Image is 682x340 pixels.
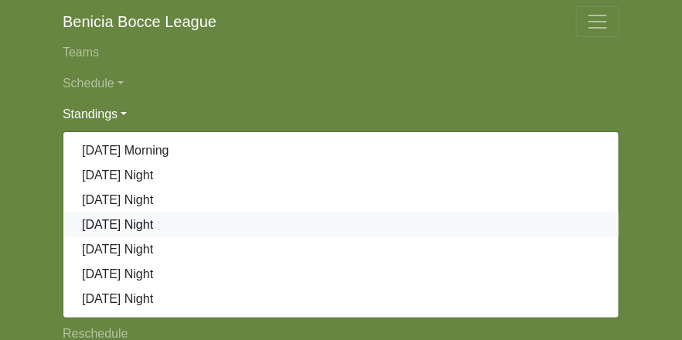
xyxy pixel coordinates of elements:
[63,163,619,188] a: [DATE] Night
[63,212,619,237] a: [DATE] Night
[63,287,619,311] a: [DATE] Night
[63,138,619,163] a: [DATE] Morning
[63,237,619,262] a: [DATE] Night
[63,262,619,287] a: [DATE] Night
[63,68,619,99] a: Schedule
[63,188,619,212] a: [DATE] Night
[63,37,619,68] a: Teams
[63,6,217,37] a: Benicia Bocce League
[63,131,619,318] div: Standings
[576,6,619,37] button: Toggle navigation
[63,99,619,130] a: Standings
